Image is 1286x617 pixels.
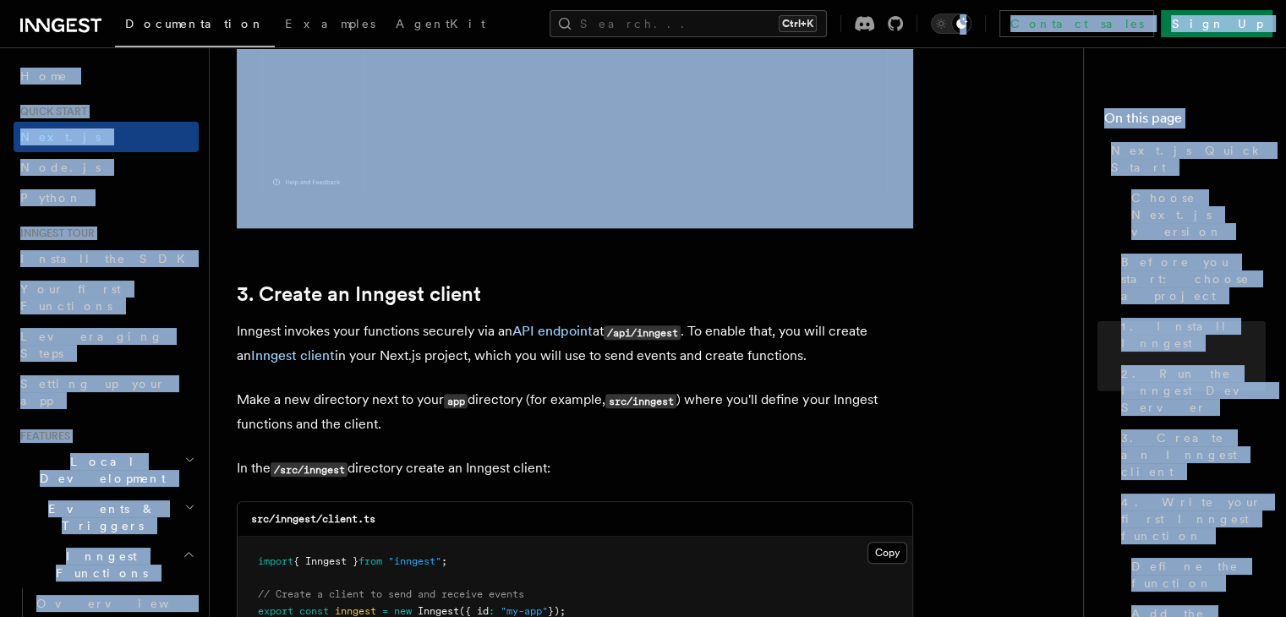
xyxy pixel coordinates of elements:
[20,377,166,407] span: Setting up your app
[237,456,913,481] p: In the directory create an Inngest client:
[1114,247,1266,311] a: Before you start: choose a project
[258,588,524,600] span: // Create a client to send and receive events
[999,10,1154,37] a: Contact sales
[14,274,199,321] a: Your first Functions
[1114,423,1266,487] a: 3. Create an Inngest client
[20,330,163,360] span: Leveraging Steps
[931,14,971,34] button: Toggle dark mode
[386,5,495,46] a: AgentKit
[14,243,199,274] a: Install the SDK
[293,555,358,567] span: { Inngest }
[14,494,199,541] button: Events & Triggers
[1121,318,1266,352] span: 1. Install Inngest
[237,319,913,368] p: Inngest invokes your functions securely via an at . To enable that, you will create an in your Ne...
[251,513,375,525] code: src/inngest/client.ts
[1125,551,1266,598] a: Define the function
[275,5,386,46] a: Examples
[258,605,293,617] span: export
[779,15,817,32] kbd: Ctrl+K
[548,605,566,617] span: });
[394,605,412,617] span: new
[36,597,211,610] span: Overview
[20,68,68,85] span: Home
[14,369,199,416] a: Setting up your app
[14,152,199,183] a: Node.js
[441,555,447,567] span: ;
[1121,254,1266,304] span: Before you start: choose a project
[444,394,468,408] code: app
[501,605,548,617] span: "my-app"
[299,605,329,617] span: const
[1161,10,1272,37] a: Sign Up
[14,453,184,487] span: Local Development
[237,388,913,436] p: Make a new directory next to your directory (for example, ) where you'll define your Inngest func...
[396,17,485,30] span: AgentKit
[382,605,388,617] span: =
[14,105,87,118] span: Quick start
[115,5,275,47] a: Documentation
[1131,189,1266,240] span: Choose Next.js version
[1121,494,1266,544] span: 4. Write your first Inngest function
[489,605,495,617] span: :
[14,227,95,240] span: Inngest tour
[14,541,199,588] button: Inngest Functions
[335,605,376,617] span: inngest
[258,555,293,567] span: import
[1125,183,1266,247] a: Choose Next.js version
[20,282,121,313] span: Your first Functions
[285,17,375,30] span: Examples
[1114,487,1266,551] a: 4. Write your first Inngest function
[867,542,907,564] button: Copy
[1104,135,1266,183] a: Next.js Quick Start
[14,446,199,494] button: Local Development
[459,605,489,617] span: ({ id
[1121,365,1266,416] span: 2. Run the Inngest Dev Server
[14,548,183,582] span: Inngest Functions
[271,462,347,477] code: /src/inngest
[1111,142,1266,176] span: Next.js Quick Start
[20,252,195,265] span: Install the SDK
[14,61,199,91] a: Home
[1114,311,1266,358] a: 1. Install Inngest
[1104,108,1266,135] h4: On this page
[237,282,481,306] a: 3. Create an Inngest client
[20,161,101,174] span: Node.js
[14,122,199,152] a: Next.js
[14,183,199,213] a: Python
[14,500,184,534] span: Events & Triggers
[20,130,101,144] span: Next.js
[512,323,593,339] a: API endpoint
[1131,558,1266,592] span: Define the function
[1121,429,1266,480] span: 3. Create an Inngest client
[20,191,82,205] span: Python
[550,10,827,37] button: Search...Ctrl+K
[125,17,265,30] span: Documentation
[1114,358,1266,423] a: 2. Run the Inngest Dev Server
[14,429,70,443] span: Features
[14,321,199,369] a: Leveraging Steps
[605,394,676,408] code: src/inngest
[604,325,681,340] code: /api/inngest
[358,555,382,567] span: from
[251,347,335,363] a: Inngest client
[418,605,459,617] span: Inngest
[388,555,441,567] span: "inngest"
